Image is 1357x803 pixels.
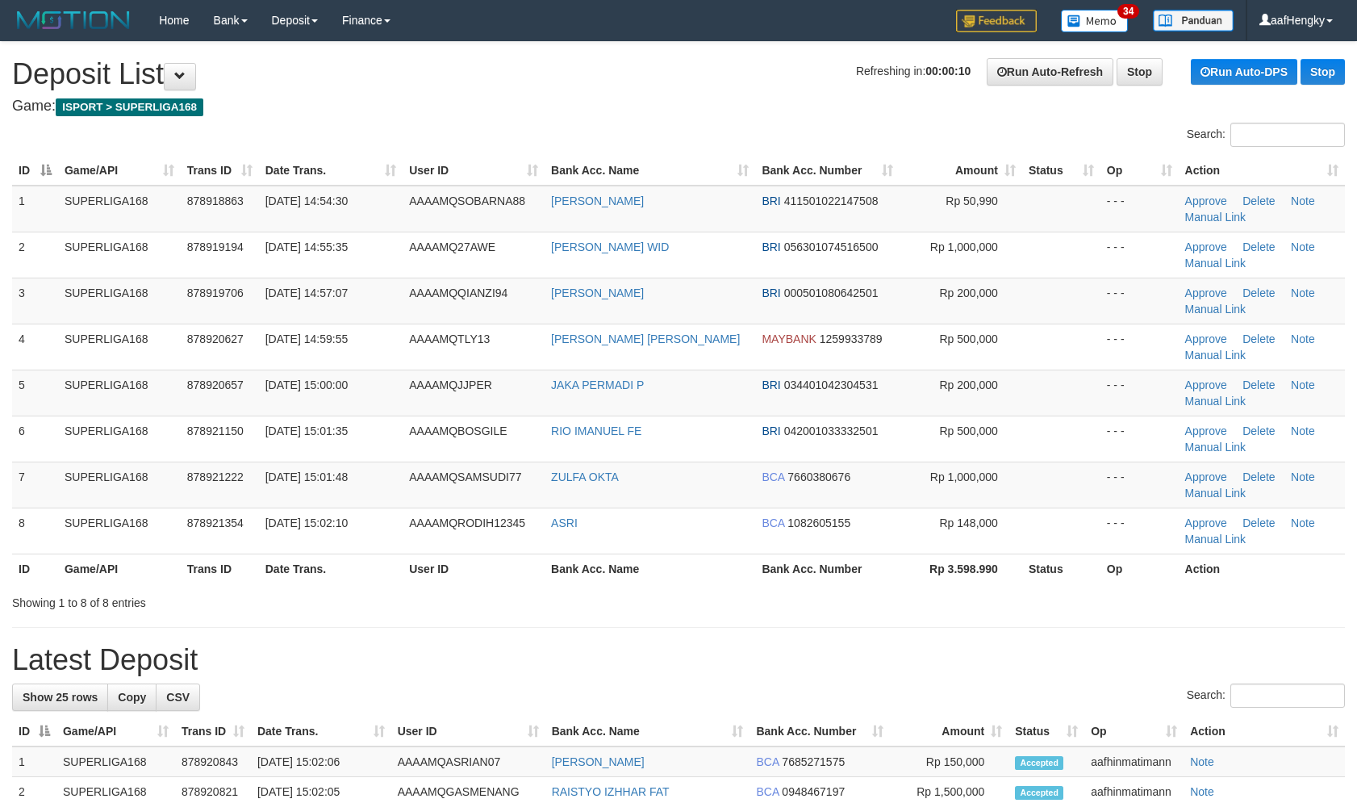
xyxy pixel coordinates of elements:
[939,286,997,299] span: Rp 200,000
[12,717,56,747] th: ID: activate to sort column descending
[58,370,181,416] td: SUPERLIGA168
[1117,58,1163,86] a: Stop
[12,508,58,554] td: 8
[551,425,641,437] a: RIO IMANUEL FE
[1291,240,1315,253] a: Note
[1291,517,1315,529] a: Note
[1100,278,1179,324] td: - - -
[1185,395,1246,408] a: Manual Link
[787,471,850,483] span: Copy 7660380676 to clipboard
[545,156,755,186] th: Bank Acc. Name: activate to sort column ascending
[551,378,644,391] a: JAKA PERMADI P
[166,691,190,704] span: CSV
[409,378,492,391] span: AAAAMQJJPER
[890,747,1008,777] td: Rp 150,000
[1179,554,1345,583] th: Action
[265,425,348,437] span: [DATE] 15:01:35
[1185,471,1227,483] a: Approve
[1185,286,1227,299] a: Approve
[1084,717,1184,747] th: Op: activate to sort column ascending
[12,232,58,278] td: 2
[187,517,244,529] span: 878921354
[1187,123,1345,147] label: Search:
[12,416,58,462] td: 6
[12,554,58,583] th: ID
[762,286,780,299] span: BRI
[259,554,403,583] th: Date Trans.
[1185,533,1246,546] a: Manual Link
[1230,123,1345,147] input: Search:
[265,194,348,207] span: [DATE] 14:54:30
[939,517,997,529] span: Rp 148,000
[756,755,779,768] span: BCA
[1100,370,1179,416] td: - - -
[784,194,879,207] span: Copy 411501022147508 to clipboard
[1230,684,1345,708] input: Search:
[1242,471,1275,483] a: Delete
[403,554,545,583] th: User ID
[1015,756,1063,770] span: Accepted
[1185,194,1227,207] a: Approve
[265,471,348,483] span: [DATE] 15:01:48
[930,471,998,483] span: Rp 1,000,000
[1291,286,1315,299] a: Note
[1185,349,1246,362] a: Manual Link
[551,194,644,207] a: [PERSON_NAME]
[762,240,780,253] span: BRI
[787,517,850,529] span: Copy 1082605155 to clipboard
[956,10,1037,32] img: Feedback.jpg
[409,286,507,299] span: AAAAMQQIANZI94
[1185,378,1227,391] a: Approve
[1291,194,1315,207] a: Note
[1190,755,1214,768] a: Note
[1291,378,1315,391] a: Note
[251,747,391,777] td: [DATE] 15:02:06
[1185,517,1227,529] a: Approve
[939,332,997,345] span: Rp 500,000
[1153,10,1234,31] img: panduan.png
[187,332,244,345] span: 878920627
[900,156,1022,186] th: Amount: activate to sort column ascending
[58,508,181,554] td: SUPERLIGA168
[939,378,997,391] span: Rp 200,000
[762,194,780,207] span: BRI
[409,471,521,483] span: AAAAMQSAMSUDI77
[12,98,1345,115] h4: Game:
[1242,286,1275,299] a: Delete
[900,554,1022,583] th: Rp 3.598.990
[12,156,58,186] th: ID: activate to sort column descending
[187,194,244,207] span: 878918863
[1179,156,1345,186] th: Action: activate to sort column ascending
[1184,717,1345,747] th: Action: activate to sort column ascending
[890,717,1008,747] th: Amount: activate to sort column ascending
[265,332,348,345] span: [DATE] 14:59:55
[1185,441,1246,454] a: Manual Link
[187,471,244,483] span: 878921222
[784,286,879,299] span: Copy 000501080642501 to clipboard
[1185,425,1227,437] a: Approve
[784,240,879,253] span: Copy 056301074516500 to clipboard
[409,240,495,253] span: AAAAMQ27AWE
[58,462,181,508] td: SUPERLIGA168
[946,194,998,207] span: Rp 50,990
[551,332,740,345] a: [PERSON_NAME] [PERSON_NAME]
[1022,554,1100,583] th: Status
[1100,508,1179,554] td: - - -
[58,278,181,324] td: SUPERLIGA168
[784,425,879,437] span: Copy 042001033332501 to clipboard
[12,370,58,416] td: 5
[187,286,244,299] span: 878919706
[1291,332,1315,345] a: Note
[12,278,58,324] td: 3
[762,471,784,483] span: BCA
[23,691,98,704] span: Show 25 rows
[187,425,244,437] span: 878921150
[552,755,645,768] a: [PERSON_NAME]
[762,425,780,437] span: BRI
[1301,59,1345,85] a: Stop
[12,588,553,611] div: Showing 1 to 8 of 8 entries
[1242,425,1275,437] a: Delete
[1242,194,1275,207] a: Delete
[1242,378,1275,391] a: Delete
[187,240,244,253] span: 878919194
